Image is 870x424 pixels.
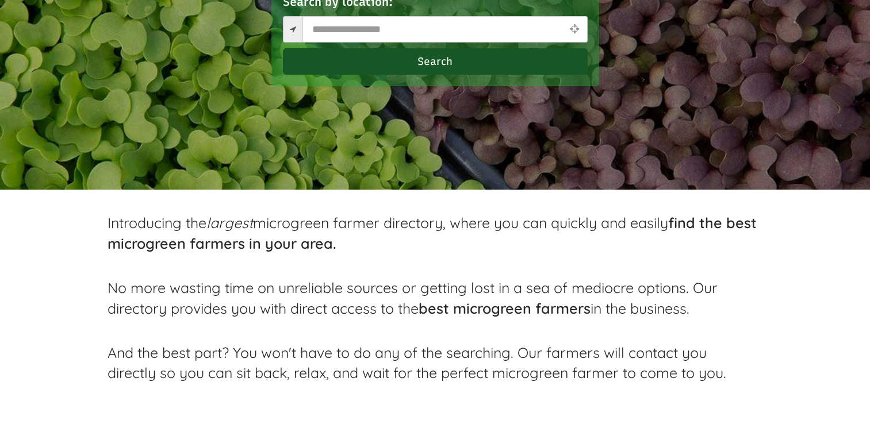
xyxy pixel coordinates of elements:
[108,214,757,252] strong: find the best microgreen farmers in your area.
[108,214,757,252] span: Introducing the microgreen farmer directory, where you can quickly and easily
[206,214,253,232] em: largest
[566,24,581,34] i: Use Current Location
[283,48,588,75] button: Search
[419,299,591,317] strong: best microgreen farmers
[108,279,718,317] span: No more wasting time on unreliable sources or getting lost in a sea of mediocre options. Our dire...
[108,344,726,382] span: And the best part? You won't have to do any of the searching. Our farmers will contact you direct...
